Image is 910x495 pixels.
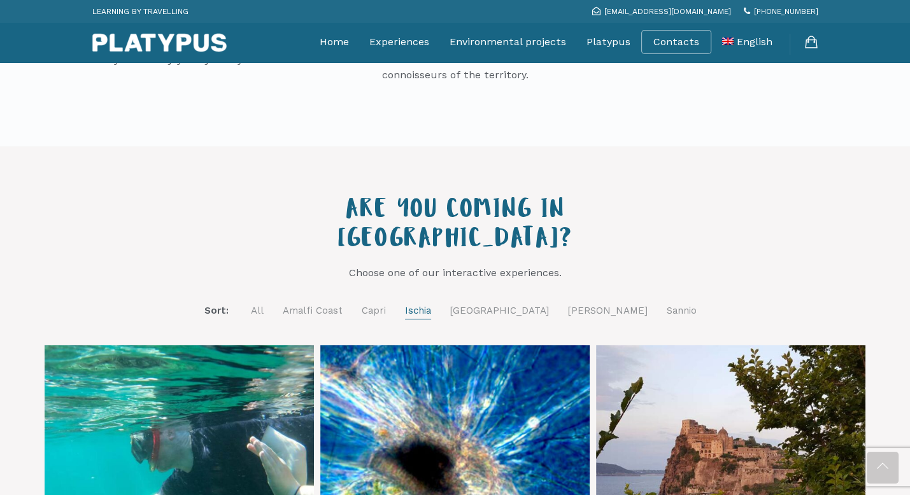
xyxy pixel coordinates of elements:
a: All [251,303,264,319]
span: English [737,36,772,48]
a: Experiences [369,26,429,58]
a: [PHONE_NUMBER] [744,7,818,16]
span: Sort: [204,305,229,316]
a: Platypus [587,26,630,58]
a: Ischia [405,303,431,319]
a: Capri [362,303,386,319]
a: [PERSON_NAME] [568,303,648,319]
a: Home [320,26,349,58]
img: Platypus [92,33,227,52]
p: Choose one of our interactive experiences. [274,265,637,281]
a: Amalfi Coast [283,303,343,319]
a: [EMAIL_ADDRESS][DOMAIN_NAME] [592,7,731,16]
a: English [722,26,772,58]
span: ARE YOU COMING IN [GEOGRAPHIC_DATA]? [338,199,572,254]
a: Contacts [653,36,699,48]
span: [PHONE_NUMBER] [754,7,818,16]
a: Environmental projects [450,26,566,58]
span: [EMAIL_ADDRESS][DOMAIN_NAME] [604,7,731,16]
a: Sannio [667,303,697,319]
p: LEARNING BY TRAVELLING [92,3,188,20]
a: [GEOGRAPHIC_DATA] [450,303,549,319]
